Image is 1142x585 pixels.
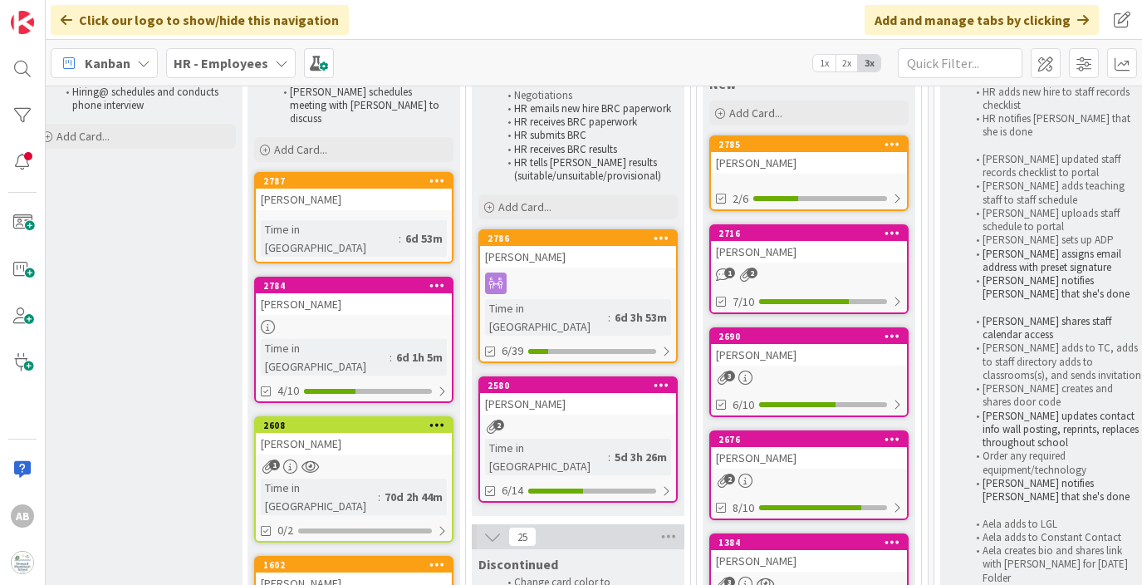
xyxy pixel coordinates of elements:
[711,226,907,263] div: 2716[PERSON_NAME]
[56,129,110,144] span: Add Card...
[508,527,537,547] span: 25
[733,396,754,414] span: 6/10
[729,106,782,120] span: Add Card...
[747,268,757,278] span: 2
[608,448,610,466] span: :
[51,5,349,35] div: Click our logo to show/hide this navigation
[865,5,1099,35] div: Add and manage tabs by clicking
[983,247,1124,274] span: [PERSON_NAME] assigns email address with preset signature
[488,233,676,244] div: 2786
[256,418,452,455] div: 2608[PERSON_NAME]
[261,339,390,376] div: Time in [GEOGRAPHIC_DATA]
[711,329,907,344] div: 2690
[485,299,608,336] div: Time in [GEOGRAPHIC_DATA]
[11,551,34,574] img: avatar
[898,48,1022,78] input: Quick Filter...
[254,277,453,403] a: 2784[PERSON_NAME]Time in [GEOGRAPHIC_DATA]:6d 1h 5m4/10
[480,393,676,415] div: [PERSON_NAME]
[858,55,880,71] span: 3x
[709,224,909,314] a: 2716[PERSON_NAME]7/10
[269,460,280,470] span: 1
[480,231,676,268] div: 2786[PERSON_NAME]
[277,522,293,539] span: 0/2
[480,246,676,268] div: [PERSON_NAME]
[392,348,447,366] div: 6d 1h 5m
[711,329,907,366] div: 2690[PERSON_NAME]
[813,55,836,71] span: 1x
[610,448,671,466] div: 5d 3h 26m
[514,155,661,183] span: HR tells [PERSON_NAME] results (suitable/unsuitable/provisional)
[493,420,504,430] span: 2
[711,137,907,152] div: 2785
[290,85,442,126] span: [PERSON_NAME] schedules meeting with [PERSON_NAME] to discuss
[711,226,907,241] div: 2716
[514,115,637,129] span: HR receives BRC paperwork
[718,434,907,445] div: 2676
[711,137,907,174] div: 2785[PERSON_NAME]
[399,229,401,248] span: :
[711,241,907,263] div: [PERSON_NAME]
[836,55,858,71] span: 2x
[733,190,748,208] span: 2/6
[256,418,452,433] div: 2608
[498,199,551,214] span: Add Card...
[256,174,452,210] div: 2787[PERSON_NAME]
[709,430,909,520] a: 2676[PERSON_NAME]8/10
[485,439,608,475] div: Time in [GEOGRAPHIC_DATA]
[174,55,268,71] b: HR - Employees
[514,128,586,142] span: HR submits BRC
[983,409,1141,450] span: [PERSON_NAME] updates contact info wall posting, reprints, replaces throughout school
[256,278,452,315] div: 2784[PERSON_NAME]
[401,229,447,248] div: 6d 53m
[983,476,1130,504] span: [PERSON_NAME] notifies [PERSON_NAME] that she's done
[733,499,754,517] span: 8/10
[261,479,378,515] div: Time in [GEOGRAPHIC_DATA]
[502,342,523,360] span: 6/39
[480,378,676,415] div: 2580[PERSON_NAME]
[11,11,34,34] img: Visit kanbanzone.com
[478,376,678,503] a: 2580[PERSON_NAME]Time in [GEOGRAPHIC_DATA]:5d 3h 26m6/14
[711,432,907,447] div: 2676
[256,558,452,573] div: 1602
[263,175,452,187] div: 2787
[254,416,453,543] a: 2608[PERSON_NAME]Time in [GEOGRAPHIC_DATA]:70d 2h 44m0/2
[256,433,452,455] div: [PERSON_NAME]
[274,142,327,157] span: Add Card...
[378,488,380,506] span: :
[256,278,452,293] div: 2784
[724,268,735,278] span: 1
[380,488,447,506] div: 70d 2h 44m
[85,53,130,73] span: Kanban
[610,308,671,327] div: 6d 3h 53m
[488,380,676,391] div: 2580
[711,550,907,572] div: [PERSON_NAME]
[724,371,735,381] span: 3
[263,559,452,571] div: 1602
[498,89,675,102] li: Negotiations
[983,314,1114,342] span: [PERSON_NAME] shares staff calendar access
[11,504,34,528] div: AB
[709,327,909,417] a: 2690[PERSON_NAME]6/10
[709,135,909,211] a: 2785[PERSON_NAME]2/6
[480,231,676,246] div: 2786
[478,229,678,363] a: 2786[PERSON_NAME]Time in [GEOGRAPHIC_DATA]:6d 3h 53m6/39
[390,348,392,366] span: :
[711,535,907,550] div: 1384
[478,556,558,573] span: Discontinued
[711,152,907,174] div: [PERSON_NAME]
[263,420,452,431] div: 2608
[711,432,907,469] div: 2676[PERSON_NAME]
[718,228,907,239] div: 2716
[277,382,299,400] span: 4/10
[711,447,907,469] div: [PERSON_NAME]
[256,293,452,315] div: [PERSON_NAME]
[733,293,754,311] span: 7/10
[254,172,453,263] a: 2787[PERSON_NAME]Time in [GEOGRAPHIC_DATA]:6d 53m
[263,280,452,292] div: 2784
[718,331,907,342] div: 2690
[724,474,735,484] span: 2
[711,344,907,366] div: [PERSON_NAME]
[480,378,676,393] div: 2580
[502,482,523,499] span: 6/14
[261,220,399,257] div: Time in [GEOGRAPHIC_DATA]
